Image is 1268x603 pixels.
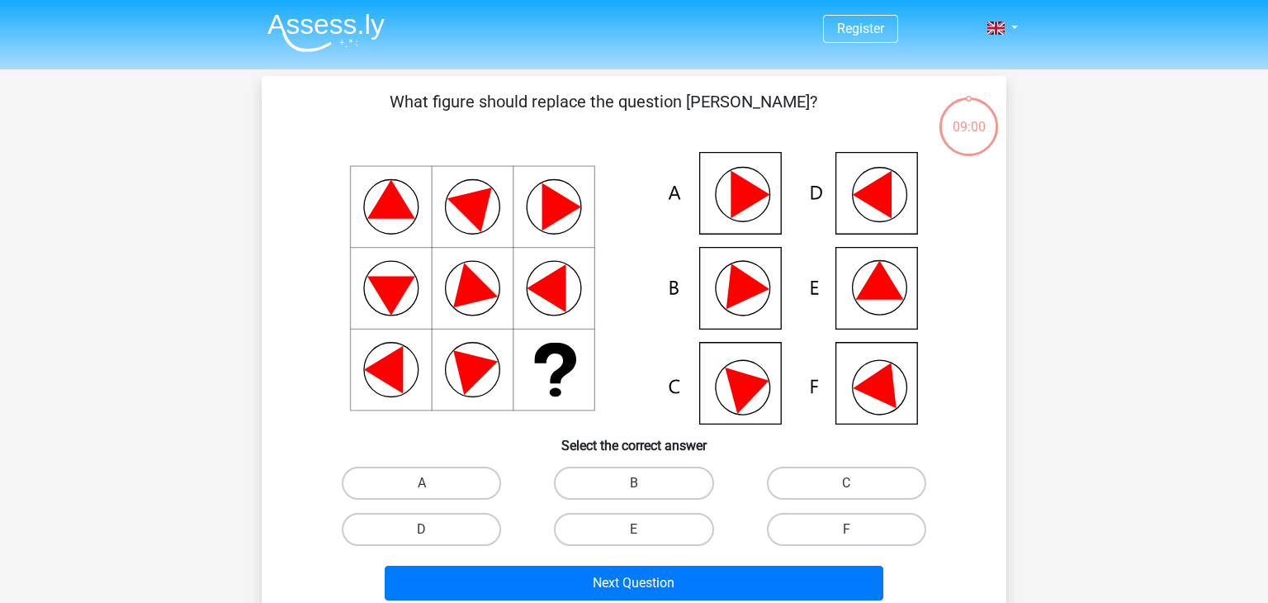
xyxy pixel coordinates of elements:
label: B [554,467,713,500]
label: F [767,513,926,546]
h6: Select the correct answer [288,425,980,453]
label: C [767,467,926,500]
p: What figure should replace the question [PERSON_NAME]? [288,89,918,139]
img: Assessly [267,13,385,52]
div: 09:00 [938,96,1000,137]
label: D [342,513,501,546]
button: Next Question [385,566,884,601]
a: Register [837,21,884,36]
label: A [342,467,501,500]
label: E [554,513,713,546]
